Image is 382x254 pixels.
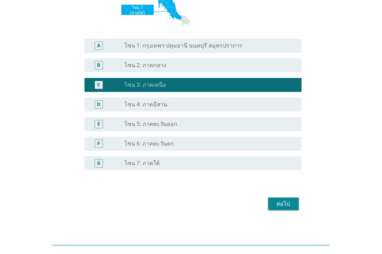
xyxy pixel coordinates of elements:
label: โซน 2: ภาคกลาง [125,62,167,69]
div: ต่อไป [274,200,293,208]
div: E [97,121,100,128]
div: C [97,82,100,89]
label: โซน 4: ภาคอีสาน [125,101,168,108]
button: ต่อไป [268,198,299,210]
label: โซน 1: กรุงเทพฯ ปทุมธานี นนทบุรี สมุทรปราการ [125,42,243,49]
div: A [97,42,100,50]
label: โซน 3: ภาคเหนือ [125,82,167,89]
div: F [97,140,100,148]
div: G [97,160,101,167]
label: โซน 7: ภาคใต้ [125,160,160,167]
label: โซน 5: ภาคตะวันออก [125,121,178,128]
div: D [97,101,100,108]
div: B [97,62,100,69]
label: โซน 6: ภาคตะวันตก [125,140,174,147]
